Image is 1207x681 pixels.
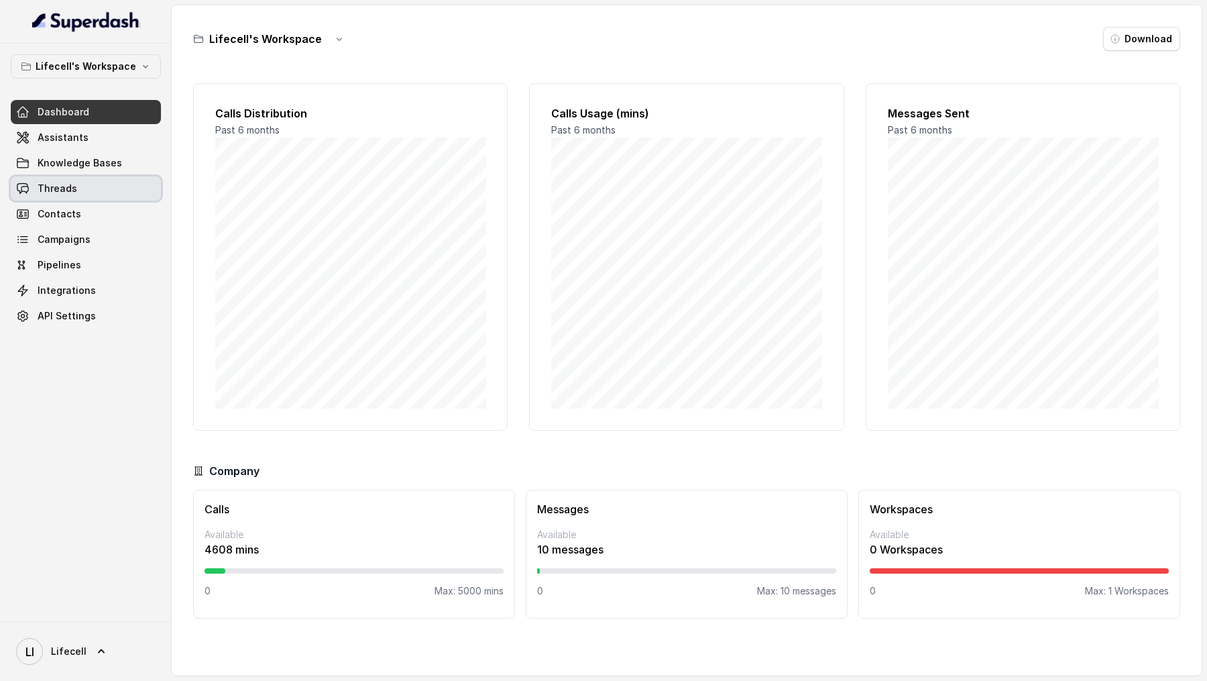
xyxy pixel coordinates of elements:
[205,501,504,517] h3: Calls
[551,105,821,121] h2: Calls Usage (mins)
[888,105,1158,121] h2: Messages Sent
[215,124,280,136] span: Past 6 months
[32,11,140,32] img: light.svg
[11,253,161,277] a: Pipelines
[11,304,161,328] a: API Settings
[537,528,836,541] p: Available
[1103,27,1180,51] button: Download
[205,541,504,558] p: 4608 mins
[551,124,616,136] span: Past 6 months
[757,584,836,598] p: Max: 10 messages
[870,584,876,598] p: 0
[11,151,161,175] a: Knowledge Bases
[25,645,34,659] text: LI
[209,463,260,479] h3: Company
[1085,584,1169,598] p: Max: 1 Workspaces
[11,54,161,78] button: Lifecell's Workspace
[11,100,161,124] a: Dashboard
[870,501,1169,517] h3: Workspaces
[11,202,161,226] a: Contacts
[36,58,136,74] p: Lifecell's Workspace
[38,284,96,297] span: Integrations
[11,227,161,252] a: Campaigns
[205,528,504,541] p: Available
[870,541,1169,558] p: 0 Workspaces
[209,31,322,47] h3: Lifecell's Workspace
[870,528,1169,541] p: Available
[11,278,161,303] a: Integrations
[537,541,836,558] p: 10 messages
[435,584,504,598] p: Max: 5000 mins
[537,584,543,598] p: 0
[38,182,77,195] span: Threads
[51,645,87,658] span: Lifecell
[38,233,91,246] span: Campaigns
[38,105,89,119] span: Dashboard
[38,309,96,323] span: API Settings
[38,258,81,272] span: Pipelines
[38,156,122,170] span: Knowledge Bases
[205,584,211,598] p: 0
[38,131,89,144] span: Assistants
[11,125,161,150] a: Assistants
[537,501,836,517] h3: Messages
[11,633,161,670] a: Lifecell
[11,176,161,201] a: Threads
[38,207,81,221] span: Contacts
[215,105,485,121] h2: Calls Distribution
[888,124,952,136] span: Past 6 months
